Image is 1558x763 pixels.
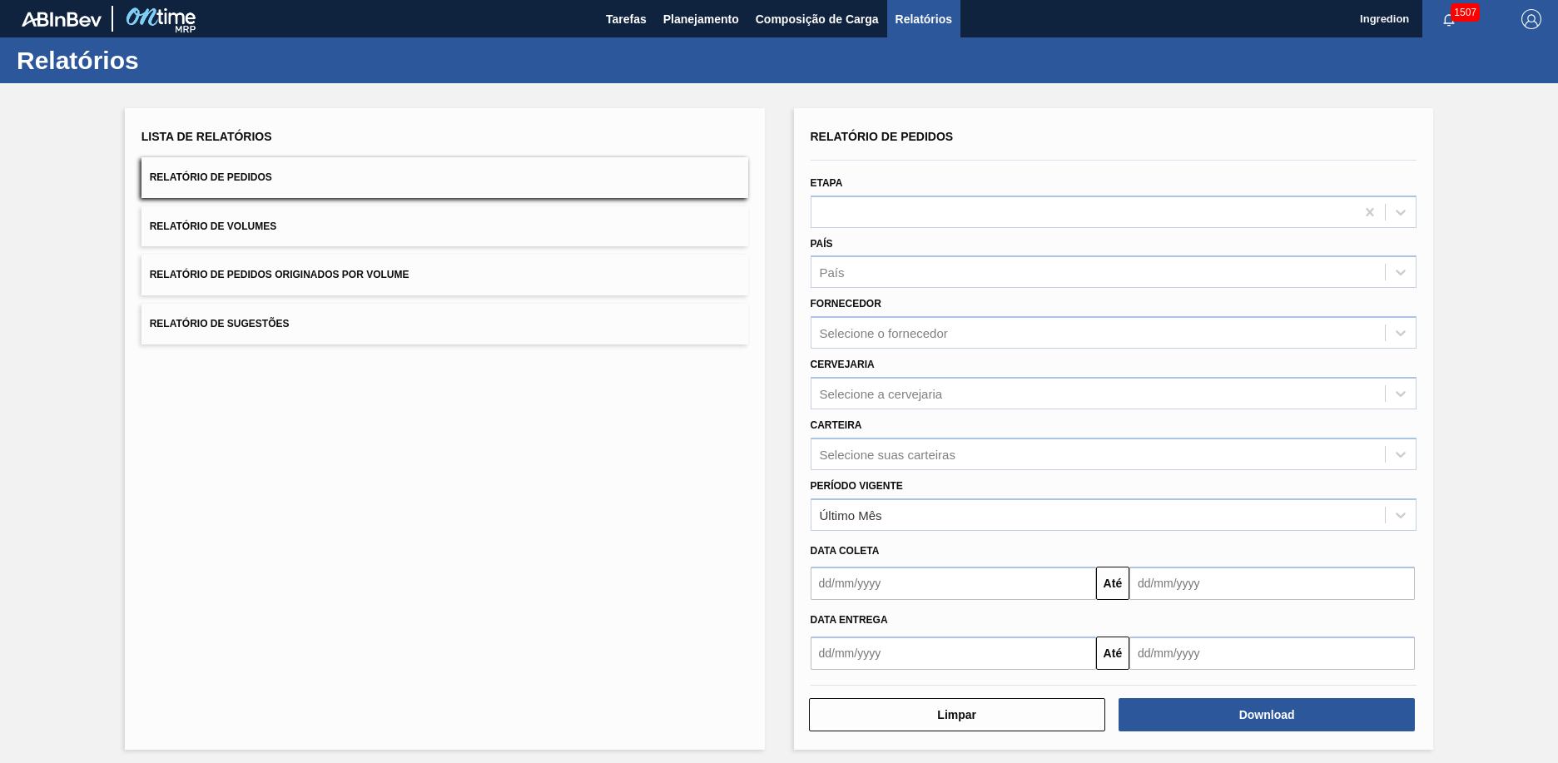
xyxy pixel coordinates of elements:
img: TNhmsLtSVTkK8tSr43FrP2fwEKptu5GPRR3wAAAABJRU5ErkJggg== [22,12,102,27]
span: Tarefas [606,9,647,29]
label: Etapa [811,177,843,189]
input: dd/mm/yyyy [811,567,1096,600]
button: Limpar [809,698,1105,731]
button: Notificações [1422,7,1476,31]
div: País [820,265,845,280]
label: Cervejaria [811,359,875,370]
button: Até [1096,637,1129,670]
button: Relatório de Pedidos Originados por Volume [141,255,748,295]
img: Logout [1521,9,1541,29]
label: País [811,238,833,250]
span: Data entrega [811,614,888,626]
span: Relatório de Volumes [150,220,276,232]
h1: Relatórios [17,51,312,70]
span: 1507 [1451,3,1480,22]
span: Relatórios [896,9,952,29]
div: Selecione a cervejaria [820,386,943,400]
label: Carteira [811,419,862,431]
div: Selecione o fornecedor [820,326,948,340]
button: Até [1096,567,1129,600]
button: Relatório de Pedidos [141,157,748,198]
span: Planejamento [663,9,739,29]
input: dd/mm/yyyy [1129,637,1415,670]
span: Relatório de Pedidos Originados por Volume [150,269,409,280]
input: dd/mm/yyyy [811,637,1096,670]
div: Último Mês [820,508,882,522]
label: Período Vigente [811,480,903,492]
span: Composição de Carga [756,9,879,29]
span: Relatório de Sugestões [150,318,290,329]
div: Selecione suas carteiras [820,447,955,461]
label: Fornecedor [811,298,881,310]
button: Relatório de Sugestões [141,304,748,344]
button: Relatório de Volumes [141,206,748,247]
span: Lista de Relatórios [141,130,272,143]
button: Download [1119,698,1415,731]
span: Relatório de Pedidos [150,171,272,183]
input: dd/mm/yyyy [1129,567,1415,600]
span: Relatório de Pedidos [811,130,954,143]
span: Data coleta [811,545,880,557]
